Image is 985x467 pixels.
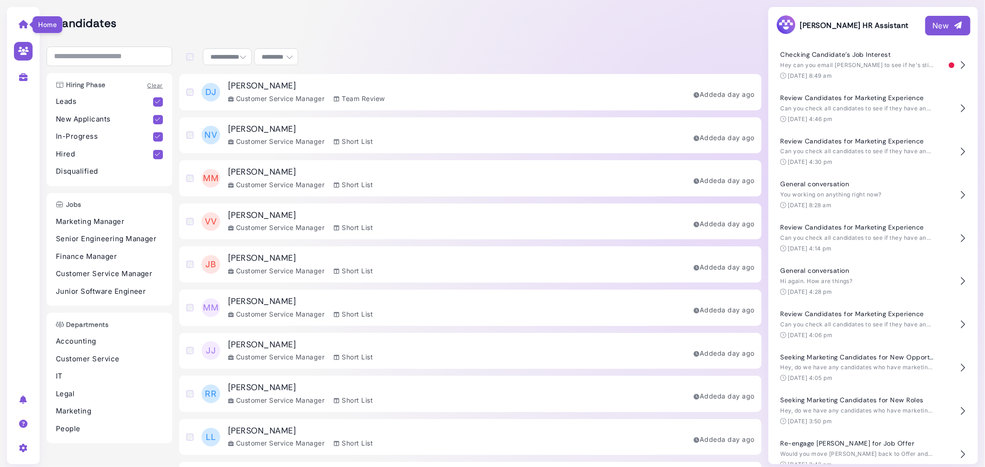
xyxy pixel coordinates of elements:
[788,158,833,165] time: [DATE] 4:30 pm
[788,288,832,295] time: [DATE] 4:28 pm
[51,81,110,89] h3: Hiring Phase
[694,262,755,272] div: Added
[694,348,755,358] div: Added
[202,126,220,144] span: NV
[933,20,963,31] div: New
[228,395,325,405] div: Customer Service Manager
[228,309,325,319] div: Customer Service Manager
[334,94,385,103] div: Team Review
[925,16,971,35] button: New
[202,212,220,231] span: VV
[228,136,325,146] div: Customer Service Manager
[228,94,325,103] div: Customer Service Manager
[788,72,832,79] time: [DATE] 8:49 am
[722,220,755,228] time: Sep 01, 2025
[51,201,86,209] h3: Jobs
[334,352,373,362] div: Short List
[202,83,220,102] span: DJ
[202,385,220,403] span: RR
[776,346,971,390] button: Seeking Marketing Candidates for New Opportunities Hey, do we have any candidates who have market...
[722,349,755,357] time: Sep 01, 2025
[228,297,373,307] h3: [PERSON_NAME]
[694,89,755,99] div: Added
[228,438,325,448] div: Customer Service Manager
[334,438,373,448] div: Short List
[334,180,373,190] div: Short List
[228,340,373,350] h3: [PERSON_NAME]
[9,12,38,36] a: Home
[781,94,934,102] h4: Review Candidates for Marketing Experience
[228,180,325,190] div: Customer Service Manager
[56,389,163,399] p: Legal
[334,266,373,276] div: Short List
[228,426,373,436] h3: [PERSON_NAME]
[781,51,934,59] h4: Checking Candidate's Job Interest
[788,202,832,209] time: [DATE] 8:28 am
[781,223,934,231] h4: Review Candidates for Marketing Experience
[51,321,113,329] h3: Departments
[334,395,373,405] div: Short List
[56,149,153,160] p: Hired
[334,136,373,146] div: Short List
[228,167,373,177] h3: [PERSON_NAME]
[56,371,163,382] p: IT
[56,286,163,297] p: Junior Software Engineer
[56,336,163,347] p: Accounting
[56,269,163,279] p: Customer Service Manager
[722,435,755,443] time: Sep 01, 2025
[694,219,755,229] div: Added
[694,176,755,185] div: Added
[776,217,971,260] button: Review Candidates for Marketing Experience Can you check all candidates to see if they have any M...
[228,266,325,276] div: Customer Service Manager
[56,114,153,125] p: New Applicants
[228,223,325,232] div: Customer Service Manager
[228,124,373,135] h3: [PERSON_NAME]
[788,332,833,338] time: [DATE] 4:06 pm
[788,374,833,381] time: [DATE] 4:05 pm
[202,428,220,447] span: LL
[776,130,971,174] button: Review Candidates for Marketing Experience Can you check all candidates to see if they have any M...
[781,267,934,275] h4: General conversation
[722,134,755,142] time: Sep 01, 2025
[781,137,934,145] h4: Review Candidates for Marketing Experience
[56,96,153,107] p: Leads
[228,210,373,221] h3: [PERSON_NAME]
[334,223,373,232] div: Short List
[56,251,163,262] p: Finance Manager
[694,434,755,444] div: Added
[776,173,971,217] button: General conversation You working on anything right now? [DATE] 8:28 am
[722,90,755,98] time: Sep 01, 2025
[56,166,163,177] p: Disqualified
[722,306,755,314] time: Sep 01, 2025
[788,245,832,252] time: [DATE] 4:14 pm
[788,115,833,122] time: [DATE] 4:46 pm
[776,87,971,130] button: Review Candidates for Marketing Experience Can you check all candidates to see if they have any M...
[202,169,220,188] span: MM
[54,17,762,30] h2: Candidates
[781,191,882,198] span: You working on anything right now?
[776,44,971,87] button: Checking Candidate's Job Interest Hey can you email [PERSON_NAME] to see if he's still interested...
[56,424,163,434] p: People
[228,383,373,393] h3: [PERSON_NAME]
[228,352,325,362] div: Customer Service Manager
[776,260,971,303] button: General conversation Hi again. How are things? [DATE] 4:28 pm
[56,217,163,227] p: Marketing Manager
[788,418,832,425] time: [DATE] 3:50 pm
[694,133,755,142] div: Added
[722,392,755,400] time: Sep 01, 2025
[202,255,220,274] span: JB
[56,131,153,142] p: In-Progress
[56,234,163,244] p: Senior Engineering Manager
[694,391,755,401] div: Added
[56,406,163,417] p: Marketing
[228,81,385,91] h3: [PERSON_NAME]
[228,253,373,264] h3: [PERSON_NAME]
[722,263,755,271] time: Sep 01, 2025
[776,14,909,36] h3: [PERSON_NAME] HR Assistant
[148,82,163,89] a: Clear
[781,180,934,188] h4: General conversation
[776,303,971,346] button: Review Candidates for Marketing Experience Can you check all candidates to see if they have any M...
[781,353,934,361] h4: Seeking Marketing Candidates for New Opportunities
[781,440,934,447] h4: Re-engage [PERSON_NAME] for Job Offer
[781,396,934,404] h4: Seeking Marketing Candidates for New Roles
